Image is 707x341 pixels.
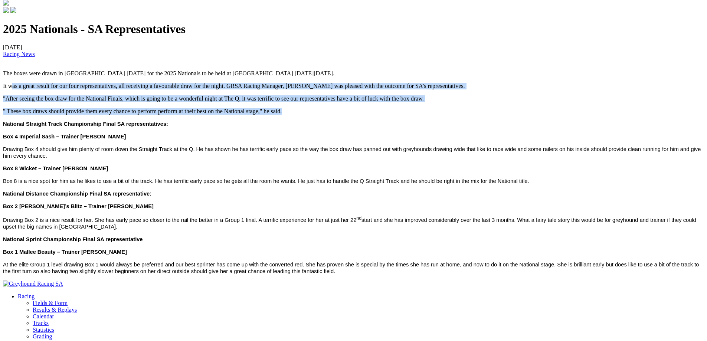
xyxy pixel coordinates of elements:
a: Racing [18,293,35,299]
sup: nd [356,216,361,221]
img: facebook.svg [3,7,9,13]
span: Box 1 Mallee Beauty – Trainer [PERSON_NAME] [3,249,127,255]
span: National Straight Track Championship Final SA representatives: [3,121,168,127]
a: Grading [33,333,52,340]
img: Greyhound Racing SA [3,281,63,287]
p: " These box draws should provide them every chance to perform perform at their best on the Nation... [3,108,704,115]
a: Tracks [33,320,49,326]
span: At the elite Group 1 level drawing Box 1 would always be preferred and our best sprinter has come... [3,262,699,274]
strong: Box 8 Wicket – Trainer [PERSON_NAME] [3,165,108,171]
span: Box 2 [PERSON_NAME]’s Blitz – Trainer [PERSON_NAME] [3,203,154,209]
span: [DATE] [3,44,35,57]
p: The boxes were drawn in [GEOGRAPHIC_DATA] [DATE] for the 2025 Nationals to be held at [GEOGRAPHIC... [3,70,704,77]
span: National Sprint Championship Final SA representative [3,236,143,242]
span: Box 8 is a nice spot for him as he likes to use a bit of the track. He has terrific early pace so... [3,178,529,184]
a: Statistics [33,327,54,333]
span: Drawing Box 4 should give him plenty of room down the Straight Track at the Q. He has shown he ha... [3,146,701,159]
strong: Box 4 Imperial Sash – Trainer [PERSON_NAME] [3,134,126,140]
p: It was a great result for our four representatives, all receiving a favourable draw for the night... [3,83,704,89]
span: Drawing Box 2 is a nice result for her. She has early pace so closer to the rail the better in a ... [3,217,696,230]
a: Racing News [3,51,35,57]
p: "After seeing the box draw for the National Finals, which is going to be a wonderful night at The... [3,95,704,102]
a: Fields & Form [33,300,68,306]
img: twitter.svg [10,7,16,13]
a: Calendar [33,313,54,319]
span: National Distance Championship Final SA representative: [3,191,151,197]
a: Results & Replays [33,306,77,313]
h1: 2025 Nationals - SA Representatives [3,22,704,36]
